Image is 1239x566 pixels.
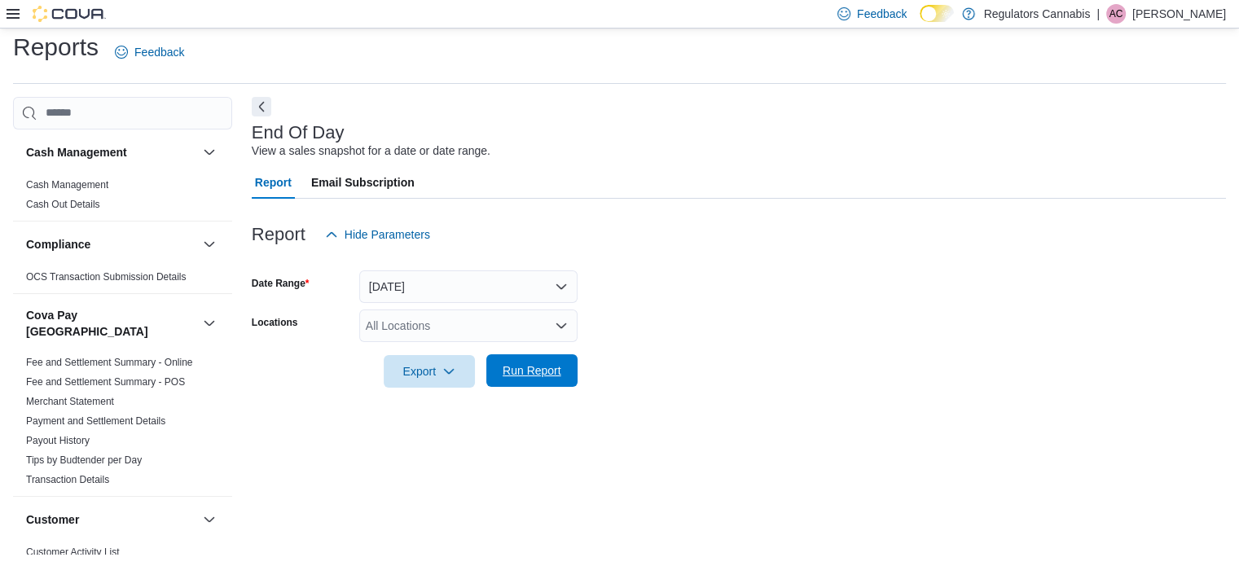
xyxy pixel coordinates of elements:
span: Cash Management [26,178,108,191]
span: Email Subscription [311,166,415,199]
span: Fee and Settlement Summary - POS [26,375,185,388]
div: Cova Pay [GEOGRAPHIC_DATA] [13,353,232,496]
a: Cash Management [26,179,108,191]
img: Cova [33,6,106,22]
span: Transaction Details [26,473,109,486]
span: OCS Transaction Submission Details [26,270,187,283]
p: Regulators Cannabis [983,4,1090,24]
span: Feedback [857,6,907,22]
div: View a sales snapshot for a date or date range. [252,143,490,160]
div: Ashlee Campeau [1106,4,1126,24]
button: Cova Pay [GEOGRAPHIC_DATA] [200,314,219,333]
a: Transaction Details [26,474,109,485]
a: Customer Activity List [26,546,120,558]
a: OCS Transaction Submission Details [26,271,187,283]
a: Cash Out Details [26,199,100,210]
span: Report [255,166,292,199]
a: Payment and Settlement Details [26,415,165,427]
button: Compliance [26,236,196,252]
h1: Reports [13,31,99,64]
input: Dark Mode [920,5,954,22]
label: Date Range [252,277,310,290]
button: Customer [200,510,219,529]
div: Cash Management [13,175,232,221]
a: Payout History [26,435,90,446]
span: Merchant Statement [26,395,114,408]
a: Fee and Settlement Summary - Online [26,357,193,368]
span: Hide Parameters [345,226,430,243]
button: Cash Management [200,143,219,162]
button: Cash Management [26,144,196,160]
span: Payout History [26,434,90,447]
button: Run Report [486,354,578,387]
h3: End Of Day [252,123,345,143]
button: Cova Pay [GEOGRAPHIC_DATA] [26,307,196,340]
span: Feedback [134,44,184,60]
a: Tips by Budtender per Day [26,454,142,466]
div: Compliance [13,267,232,293]
h3: Cash Management [26,144,127,160]
a: Feedback [108,36,191,68]
button: Export [384,355,475,388]
span: AC [1109,4,1123,24]
button: [DATE] [359,270,578,303]
a: Fee and Settlement Summary - POS [26,376,185,388]
button: Next [252,97,271,116]
p: [PERSON_NAME] [1132,4,1226,24]
span: Cash Out Details [26,198,100,211]
button: Open list of options [555,319,568,332]
span: Export [393,355,465,388]
span: Run Report [503,362,561,379]
span: Fee and Settlement Summary - Online [26,356,193,369]
p: | [1096,4,1100,24]
h3: Report [252,225,305,244]
button: Hide Parameters [319,218,437,251]
span: Payment and Settlement Details [26,415,165,428]
button: Customer [26,511,196,528]
span: Tips by Budtender per Day [26,454,142,467]
span: Customer Activity List [26,546,120,559]
button: Compliance [200,235,219,254]
label: Locations [252,316,298,329]
a: Merchant Statement [26,396,114,407]
h3: Compliance [26,236,90,252]
h3: Customer [26,511,79,528]
span: Dark Mode [920,22,920,23]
